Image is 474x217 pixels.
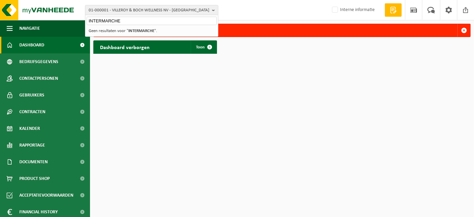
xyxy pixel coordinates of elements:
[85,5,218,15] button: 01-000001 - VILLEROY & BOCH WELLNESS NV - [GEOGRAPHIC_DATA]
[128,29,154,33] strong: INTERMARCHE
[331,5,375,15] label: Interne informatie
[196,45,205,49] span: Toon
[19,103,45,120] span: Contracten
[87,27,217,35] li: Geen resultaten voor " ".
[19,20,40,37] span: Navigatie
[19,53,58,70] span: Bedrijfsgegevens
[19,137,45,154] span: Rapportage
[19,87,44,103] span: Gebruikers
[19,70,58,87] span: Contactpersonen
[19,37,44,53] span: Dashboard
[19,170,50,187] span: Product Shop
[87,17,217,25] input: Zoeken naar gekoppelde vestigingen
[191,40,216,54] a: Toon
[93,40,156,53] h2: Dashboard verborgen
[19,187,73,204] span: Acceptatievoorwaarden
[19,154,48,170] span: Documenten
[19,120,40,137] span: Kalender
[89,5,209,15] span: 01-000001 - VILLEROY & BOCH WELLNESS NV - [GEOGRAPHIC_DATA]
[106,24,457,37] div: Deze party bestaat niet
